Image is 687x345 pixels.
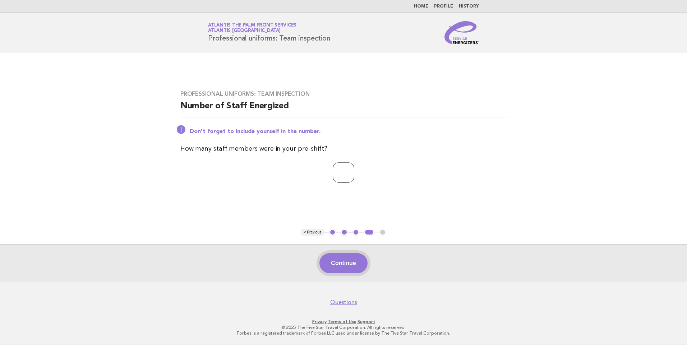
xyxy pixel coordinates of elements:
img: Service Energizers [444,21,479,44]
h1: Professional uniforms: Team inspection [208,23,330,42]
p: · · [124,319,563,325]
a: Atlantis The Palm Front ServicesAtlantis [GEOGRAPHIC_DATA] [208,23,296,33]
p: © 2025 The Five Star Travel Corporation. All rights reserved. [124,325,563,330]
a: Terms of Use [328,319,356,324]
button: 3 [352,229,360,236]
button: 1 [329,229,336,236]
button: 4 [364,229,374,236]
button: Continue [319,253,367,273]
p: Don't forget to include yourself in the number. [190,128,507,135]
p: Forbes is a registered trademark of Forbes LLC used under license by The Five Star Travel Corpora... [124,330,563,336]
h2: Number of Staff Energized [180,100,507,118]
button: 2 [341,229,348,236]
button: < Previous [301,229,324,236]
span: Atlantis [GEOGRAPHIC_DATA] [208,29,281,33]
a: Support [358,319,375,324]
a: History [459,4,479,9]
a: Profile [434,4,453,9]
a: Questions [330,299,357,306]
a: Home [414,4,428,9]
p: How many staff members were in your pre-shift? [180,144,507,154]
a: Privacy [312,319,327,324]
h3: Professional uniforms: Team inspection [180,90,507,98]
